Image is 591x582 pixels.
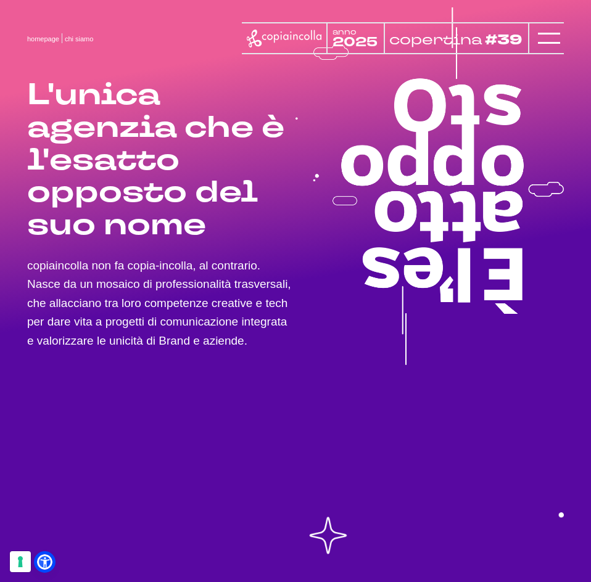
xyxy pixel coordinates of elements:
[295,7,564,366] img: copiaincolla è l'esatto opposto
[333,33,378,51] tspan: 2025
[27,35,59,43] a: homepage
[37,554,52,570] a: Open Accessibility Menu
[389,30,482,49] tspan: copertina
[333,27,357,37] tspan: anno
[27,256,295,350] p: copiaincolla non fa copia-incolla, al contrario. Nasce da un mosaico di professionalità trasversa...
[10,551,31,572] button: Le tue preferenze relative al consenso per le tecnologie di tracciamento
[27,79,295,242] h1: L'unica agenzia che è l'esatto opposto del suo nome
[485,30,523,50] tspan: #39
[309,512,564,554] img: stelle
[65,35,93,43] span: chi siamo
